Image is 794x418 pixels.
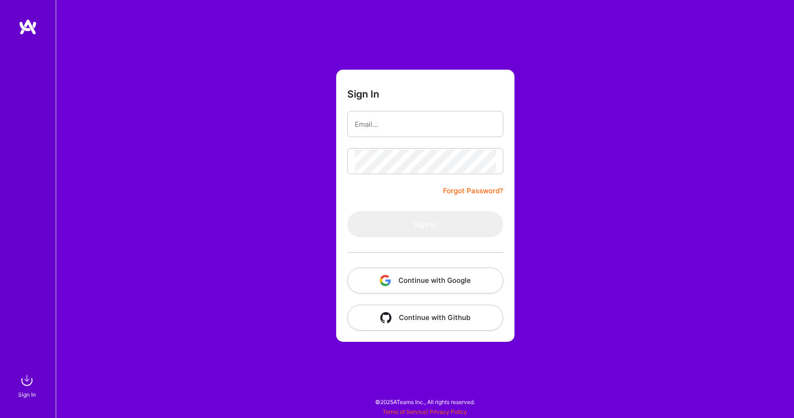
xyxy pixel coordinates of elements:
[19,19,37,35] img: logo
[347,305,503,331] button: Continue with Github
[380,312,391,323] img: icon
[380,275,391,286] img: icon
[18,371,36,390] img: sign in
[347,211,503,237] button: Sign In
[383,408,467,415] span: |
[347,88,379,100] h3: Sign In
[56,390,794,413] div: © 2025 ATeams Inc., All rights reserved.
[347,268,503,294] button: Continue with Google
[383,408,426,415] a: Terms of Service
[20,371,36,399] a: sign inSign In
[355,112,496,136] input: Email...
[18,390,36,399] div: Sign In
[443,185,503,196] a: Forgot Password?
[430,408,467,415] a: Privacy Policy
